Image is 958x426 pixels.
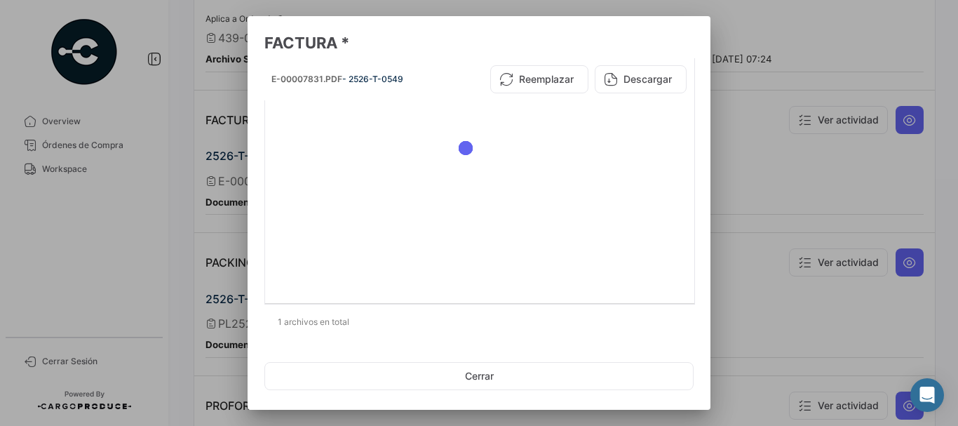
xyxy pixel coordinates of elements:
[342,74,403,84] span: - 2526-T-0549
[264,305,694,340] div: 1 archivos en total
[910,378,944,412] div: Abrir Intercom Messenger
[271,74,342,84] span: E-00007831.PDF
[264,33,694,53] h3: FACTURA *
[595,65,687,93] button: Descargar
[490,65,588,93] button: Reemplazar
[264,362,694,390] button: Cerrar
